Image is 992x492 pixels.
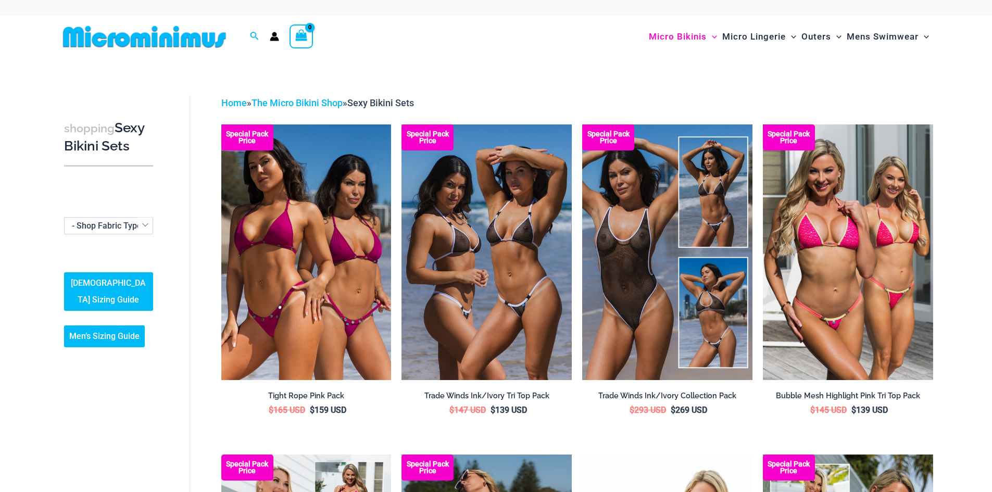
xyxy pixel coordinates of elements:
[64,217,153,234] span: - Shop Fabric Type
[401,124,572,380] img: Top Bum Pack
[221,124,392,380] img: Collection Pack F
[221,124,392,380] a: Collection Pack F Collection Pack B (3)Collection Pack B (3)
[221,97,414,108] span: » »
[221,391,392,401] h2: Tight Rope Pink Pack
[449,405,486,415] bdi: 147 USD
[310,405,346,415] bdi: 159 USD
[401,131,454,144] b: Special Pack Price
[844,21,932,53] a: Mens SwimwearMenu ToggleMenu Toggle
[491,405,495,415] span: $
[763,124,933,380] img: Tri Top Pack F
[491,405,527,415] bdi: 139 USD
[59,25,230,48] img: MM SHOP LOGO FLAT
[401,124,572,380] a: Top Bum Pack Top Bum Pack bTop Bum Pack b
[252,97,343,108] a: The Micro Bikini Shop
[801,23,831,50] span: Outers
[671,405,675,415] span: $
[290,24,313,48] a: View Shopping Cart, empty
[720,21,799,53] a: Micro LingerieMenu ToggleMenu Toggle
[722,23,786,50] span: Micro Lingerie
[310,405,315,415] span: $
[221,461,273,474] b: Special Pack Price
[851,405,856,415] span: $
[630,405,666,415] bdi: 293 USD
[919,23,929,50] span: Menu Toggle
[269,405,273,415] span: $
[64,119,153,155] h3: Sexy Bikini Sets
[763,124,933,380] a: Tri Top Pack F Tri Top Pack BTri Top Pack B
[645,19,934,54] nav: Site Navigation
[831,23,842,50] span: Menu Toggle
[582,131,634,144] b: Special Pack Price
[649,23,707,50] span: Micro Bikinis
[763,391,933,405] a: Bubble Mesh Highlight Pink Tri Top Pack
[582,124,752,380] a: Collection Pack Collection Pack b (1)Collection Pack b (1)
[847,23,919,50] span: Mens Swimwear
[65,218,153,234] span: - Shop Fabric Type
[851,405,888,415] bdi: 139 USD
[582,124,752,380] img: Collection Pack
[763,391,933,401] h2: Bubble Mesh Highlight Pink Tri Top Pack
[707,23,717,50] span: Menu Toggle
[671,405,707,415] bdi: 269 USD
[401,461,454,474] b: Special Pack Price
[72,221,142,231] span: - Shop Fabric Type
[810,405,847,415] bdi: 145 USD
[449,405,454,415] span: $
[799,21,844,53] a: OutersMenu ToggleMenu Toggle
[401,391,572,405] a: Trade Winds Ink/Ivory Tri Top Pack
[347,97,414,108] span: Sexy Bikini Sets
[763,461,815,474] b: Special Pack Price
[221,97,247,108] a: Home
[250,30,259,43] a: Search icon link
[401,391,572,401] h2: Trade Winds Ink/Ivory Tri Top Pack
[786,23,796,50] span: Menu Toggle
[64,325,145,347] a: Men’s Sizing Guide
[64,122,115,135] span: shopping
[221,131,273,144] b: Special Pack Price
[582,391,752,401] h2: Trade Winds Ink/Ivory Collection Pack
[582,391,752,405] a: Trade Winds Ink/Ivory Collection Pack
[64,272,153,311] a: [DEMOGRAPHIC_DATA] Sizing Guide
[630,405,634,415] span: $
[270,32,279,41] a: Account icon link
[269,405,305,415] bdi: 165 USD
[221,391,392,405] a: Tight Rope Pink Pack
[810,405,815,415] span: $
[646,21,720,53] a: Micro BikinisMenu ToggleMenu Toggle
[763,131,815,144] b: Special Pack Price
